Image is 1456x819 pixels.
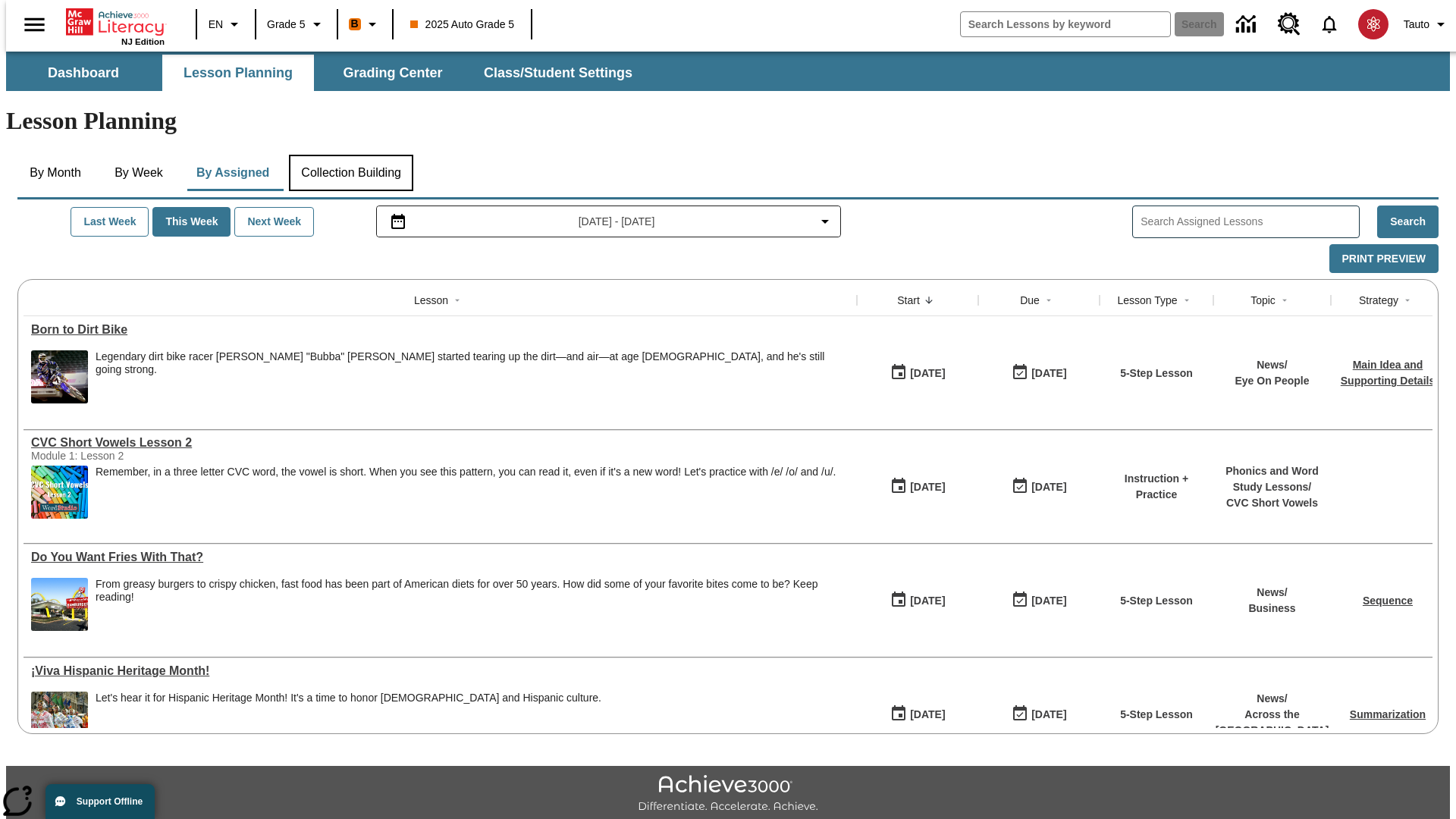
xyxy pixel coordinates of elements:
[910,705,945,724] div: [DATE]
[152,207,231,237] button: This Week
[1269,4,1310,45] a: Resource Center, Will open in new tab
[1377,206,1439,238] button: Search
[1006,472,1072,501] button: 10/15/25: Last day the lesson can be accessed
[910,364,945,383] div: [DATE]
[1031,364,1066,383] div: [DATE]
[96,578,849,631] div: From greasy burgers to crispy chicken, fast food has been part of American diets for over 50 year...
[1404,17,1429,33] span: Tauto
[96,466,836,519] div: Remember, in a three letter CVC word, the vowel is short. When you see this pattern, you can read...
[31,350,88,403] img: Motocross racer James Stewart flies through the air on his dirt bike.
[31,436,849,450] div: CVC Short Vowels Lesson 2
[317,55,469,91] button: Grading Center
[1227,4,1269,45] a: Data Center
[910,591,945,610] div: [DATE]
[1006,700,1072,729] button: 10/13/25: Last day the lesson can be accessed
[1359,293,1398,308] div: Strategy
[31,664,849,678] div: ¡Viva Hispanic Heritage Month!
[1120,593,1193,609] p: 5-Step Lesson
[31,436,849,450] a: CVC Short Vowels Lesson 2, Lessons
[1398,11,1456,38] button: Profile/Settings
[816,212,834,231] svg: Collapse Date Range Filter
[17,155,93,191] button: By Month
[12,2,57,47] button: Open side menu
[910,478,945,497] div: [DATE]
[234,207,314,237] button: Next Week
[31,664,849,678] a: ¡Viva Hispanic Heritage Month! , Lessons
[1235,357,1309,373] p: News /
[1310,5,1349,44] a: Notifications
[920,291,938,309] button: Sort
[1248,585,1295,601] p: News /
[410,17,515,33] span: 2025 Auto Grade 5
[961,12,1170,36] input: search field
[1120,366,1193,381] p: 5-Step Lesson
[1120,707,1193,723] p: 5-Step Lesson
[202,11,250,38] button: Language: EN, Select a language
[1250,293,1276,308] div: Topic
[885,586,950,615] button: 10/15/25: First time the lesson was available
[1006,586,1072,615] button: 10/15/25: Last day the lesson can be accessed
[1020,293,1040,308] div: Due
[6,52,1450,91] div: SubNavbar
[31,323,849,337] div: Born to Dirt Bike
[1276,291,1294,309] button: Sort
[1216,691,1329,707] p: News /
[383,212,835,231] button: Select the date range menu item
[261,11,332,38] button: Grade: Grade 5, Select a grade
[162,55,314,91] button: Lesson Planning
[96,578,849,604] div: From greasy burgers to crispy chicken, fast food has been part of American diets for over 50 year...
[472,55,645,91] button: Class/Student Settings
[1031,705,1066,724] div: [DATE]
[101,155,177,191] button: By Week
[96,466,836,479] p: Remember, in a three letter CVC word, the vowel is short. When you see this pattern, you can read...
[45,784,155,819] button: Support Offline
[1031,478,1066,497] div: [DATE]
[448,291,466,309] button: Sort
[267,17,306,33] span: Grade 5
[1350,708,1426,720] a: Summarization
[184,64,293,82] span: Lesson Planning
[1216,707,1329,739] p: Across the [GEOGRAPHIC_DATA]
[1141,211,1359,233] input: Search Assigned Lessons
[1235,373,1309,389] p: Eye On People
[1349,5,1398,44] button: Select a new avatar
[96,350,849,403] div: Legendary dirt bike racer James "Bubba" Stewart started tearing up the dirt—and air—at age 4, and...
[1329,244,1439,274] button: Print Preview
[1248,601,1295,617] p: Business
[343,64,442,82] span: Grading Center
[184,155,281,191] button: By Assigned
[1006,359,1072,388] button: 10/15/25: Last day the lesson can be accessed
[31,578,88,631] img: One of the first McDonald's stores, with the iconic red sign and golden arches.
[343,11,388,38] button: Boost Class color is orange. Change class color
[885,472,950,501] button: 10/15/25: First time the lesson was available
[31,692,88,745] img: A photograph of Hispanic women participating in a parade celebrating Hispanic culture. The women ...
[638,775,818,814] img: Achieve3000 Differentiate Accelerate Achieve
[121,37,165,46] span: NJ Edition
[96,692,601,745] div: Let's hear it for Hispanic Heritage Month! It's a time to honor Hispanic Americans and Hispanic c...
[71,207,149,237] button: Last Week
[6,107,1450,135] h1: Lesson Planning
[1221,463,1323,495] p: Phonics and Word Study Lessons /
[31,551,849,564] a: Do You Want Fries With That?, Lessons
[31,323,849,337] a: Born to Dirt Bike, Lessons
[209,17,223,33] span: EN
[8,55,159,91] button: Dashboard
[96,692,601,704] div: Let's hear it for Hispanic Heritage Month! It's a time to honor [DEMOGRAPHIC_DATA] and Hispanic c...
[885,700,950,729] button: 10/13/25: First time the lesson was available
[6,55,646,91] div: SubNavbar
[1398,291,1417,309] button: Sort
[289,155,413,191] button: Collection Building
[1117,293,1177,308] div: Lesson Type
[1040,291,1058,309] button: Sort
[1178,291,1196,309] button: Sort
[66,7,165,37] a: Home
[579,214,655,230] span: [DATE] - [DATE]
[48,64,119,82] span: Dashboard
[31,551,849,564] div: Do You Want Fries With That?
[96,350,849,376] div: Legendary dirt bike racer [PERSON_NAME] "Bubba" [PERSON_NAME] started tearing up the dirt—and air...
[1221,495,1323,511] p: CVC Short Vowels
